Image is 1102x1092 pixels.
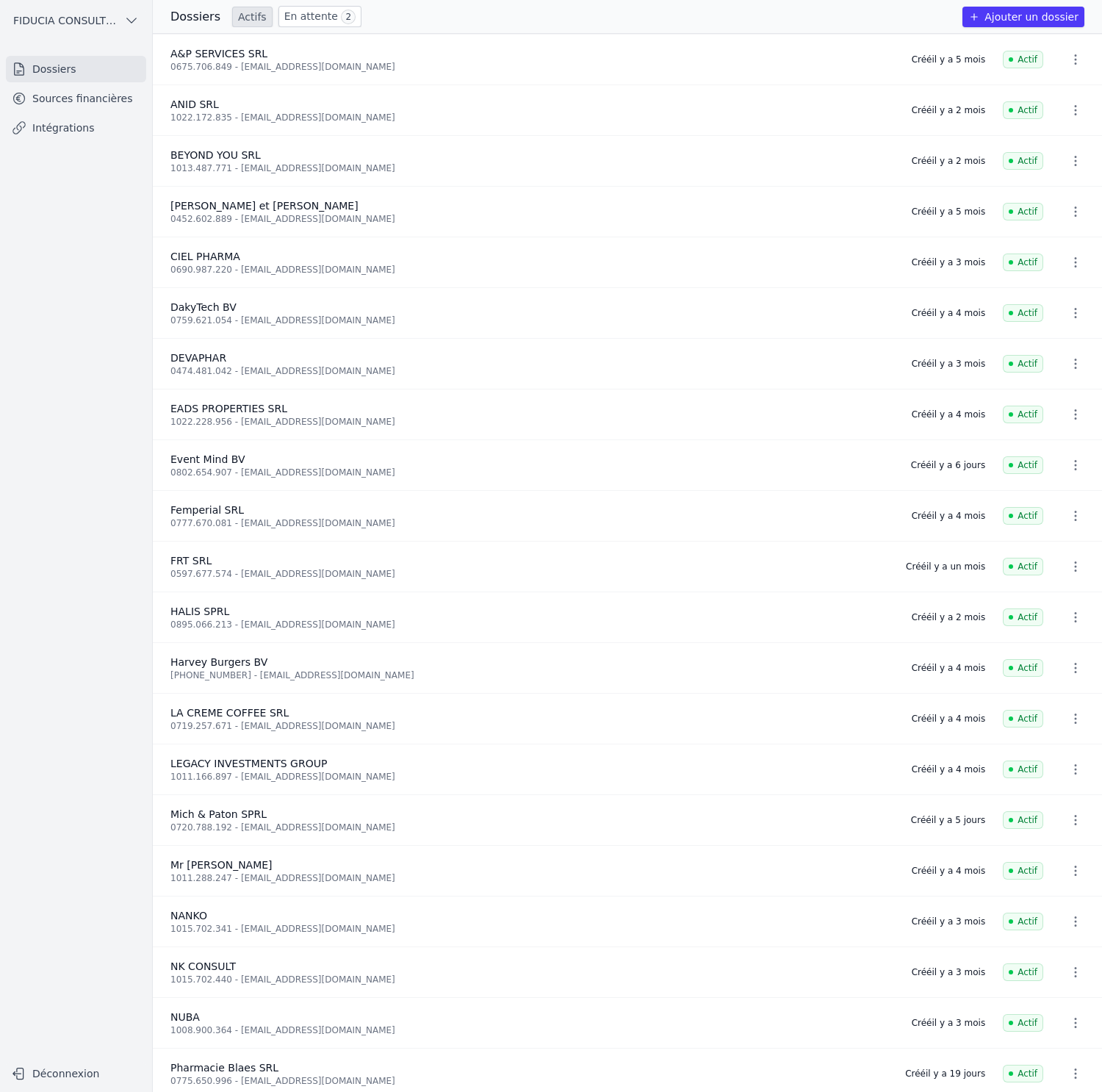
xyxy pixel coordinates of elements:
span: Actif [1003,507,1043,525]
span: HALIS SPRL [170,606,229,617]
span: Actif [1003,558,1043,575]
span: Mr [PERSON_NAME] [170,859,273,871]
span: EADS PROPERTIES SRL [170,403,287,414]
span: Actif [1003,963,1043,981]
span: Pharmacie Blaes SRL [170,1062,278,1074]
span: Actif [1003,1065,1043,1082]
span: DakyTech BV [170,301,237,313]
div: Créé il y a 4 mois [912,409,985,420]
span: Actif [1003,203,1043,220]
span: Femperial SRL [170,504,244,516]
span: FIDUCIA CONSULTING SRL [13,13,118,28]
span: FRT SRL [170,555,212,567]
div: 0675.706.849 - [EMAIL_ADDRESS][DOMAIN_NAME] [170,61,894,73]
div: Créé il y a 6 jours [911,459,985,471]
button: Déconnexion [6,1062,146,1085]
span: Actif [1003,254,1043,271]
div: [PHONE_NUMBER] - [EMAIL_ADDRESS][DOMAIN_NAME] [170,669,894,681]
span: LEGACY INVESTMENTS GROUP [170,758,327,769]
span: Actif [1003,406,1043,423]
div: 1011.288.247 - [EMAIL_ADDRESS][DOMAIN_NAME] [170,872,894,884]
span: NANKO [170,910,207,922]
span: LA CREME COFFEE SRL [170,707,289,719]
div: Créé il y a 2 mois [912,104,985,116]
div: Créé il y a 2 mois [912,611,985,623]
div: Créé il y a 4 mois [912,764,985,775]
span: Actif [1003,862,1043,880]
span: NUBA [170,1011,200,1023]
span: 2 [341,10,356,24]
span: Harvey Burgers BV [170,656,267,668]
div: 0597.677.574 - [EMAIL_ADDRESS][DOMAIN_NAME] [170,568,888,580]
div: Créé il y a 4 mois [912,662,985,674]
span: A&P SERVICES SRL [170,48,267,60]
span: Event Mind BV [170,453,245,465]
div: Créé il y a un mois [906,561,985,572]
span: Actif [1003,659,1043,677]
span: Actif [1003,761,1043,778]
span: CIEL PHARMA [170,251,240,262]
span: Actif [1003,913,1043,930]
span: Actif [1003,355,1043,373]
span: [PERSON_NAME] et [PERSON_NAME] [170,200,359,212]
div: 0759.621.054 - [EMAIL_ADDRESS][DOMAIN_NAME] [170,315,894,326]
div: Créé il y a 2 mois [912,155,985,167]
div: 0690.987.220 - [EMAIL_ADDRESS][DOMAIN_NAME] [170,264,894,276]
div: Créé il y a 4 mois [912,307,985,319]
div: Créé il y a 5 mois [912,206,985,218]
span: Actif [1003,710,1043,728]
div: 1008.900.364 - [EMAIL_ADDRESS][DOMAIN_NAME] [170,1024,894,1036]
div: 1022.172.835 - [EMAIL_ADDRESS][DOMAIN_NAME] [170,112,894,123]
div: 0474.481.042 - [EMAIL_ADDRESS][DOMAIN_NAME] [170,365,894,377]
div: 1022.228.956 - [EMAIL_ADDRESS][DOMAIN_NAME] [170,416,894,428]
div: Créé il y a 5 jours [911,814,985,826]
div: Créé il y a 3 mois [912,1017,985,1029]
div: Créé il y a 4 mois [912,713,985,725]
span: BEYOND YOU SRL [170,149,261,161]
span: Actif [1003,304,1043,322]
a: Intégrations [6,115,146,141]
div: 0777.670.081 - [EMAIL_ADDRESS][DOMAIN_NAME] [170,517,894,529]
div: 1015.702.341 - [EMAIL_ADDRESS][DOMAIN_NAME] [170,923,894,935]
div: 1013.487.771 - [EMAIL_ADDRESS][DOMAIN_NAME] [170,162,894,174]
div: Créé il y a 3 mois [912,916,985,927]
a: En attente 2 [278,6,361,27]
div: 0802.654.907 - [EMAIL_ADDRESS][DOMAIN_NAME] [170,467,893,478]
div: Créé il y a 5 mois [912,54,985,65]
div: 1011.166.897 - [EMAIL_ADDRESS][DOMAIN_NAME] [170,771,894,783]
div: 0452.602.889 - [EMAIL_ADDRESS][DOMAIN_NAME] [170,213,894,225]
span: Actif [1003,1014,1043,1032]
a: Actifs [232,7,273,27]
div: Créé il y a 4 mois [912,865,985,877]
div: 0895.066.213 - [EMAIL_ADDRESS][DOMAIN_NAME] [170,619,894,631]
span: Actif [1003,101,1043,119]
a: Sources financières [6,85,146,112]
span: NK CONSULT [170,960,236,972]
div: Créé il y a 3 mois [912,966,985,978]
span: Actif [1003,152,1043,170]
span: DEVAPHAR [170,352,226,364]
span: Actif [1003,456,1043,474]
div: Créé il y a 3 mois [912,256,985,268]
button: Ajouter un dossier [962,7,1084,27]
span: Actif [1003,608,1043,626]
span: Actif [1003,811,1043,829]
div: 0720.788.192 - [EMAIL_ADDRESS][DOMAIN_NAME] [170,822,893,833]
div: Créé il y a 4 mois [912,510,985,522]
div: 0775.650.996 - [EMAIL_ADDRESS][DOMAIN_NAME] [170,1075,887,1087]
button: FIDUCIA CONSULTING SRL [6,9,146,32]
div: Créé il y a 3 mois [912,358,985,370]
div: 1015.702.440 - [EMAIL_ADDRESS][DOMAIN_NAME] [170,974,894,985]
div: 0719.257.671 - [EMAIL_ADDRESS][DOMAIN_NAME] [170,720,894,732]
span: Actif [1003,51,1043,68]
div: Créé il y a 19 jours [905,1068,985,1080]
h3: Dossiers [170,8,220,26]
span: Mich & Paton SPRL [170,808,267,820]
a: Dossiers [6,56,146,82]
span: ANID SRL [170,98,219,110]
